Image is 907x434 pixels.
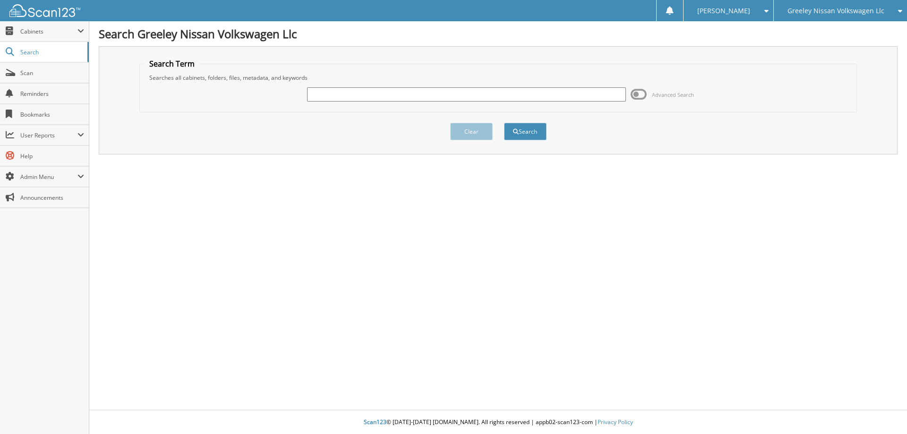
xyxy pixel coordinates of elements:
span: Advanced Search [652,91,694,98]
span: Scan [20,69,84,77]
button: Search [504,123,547,140]
div: Searches all cabinets, folders, files, metadata, and keywords [145,74,852,82]
span: Search [20,48,83,56]
span: User Reports [20,131,77,139]
span: Announcements [20,194,84,202]
span: Scan123 [364,418,386,426]
h1: Search Greeley Nissan Volkswagen Llc [99,26,898,42]
span: [PERSON_NAME] [697,8,750,14]
span: Bookmarks [20,111,84,119]
span: Reminders [20,90,84,98]
button: Clear [450,123,493,140]
a: Privacy Policy [598,418,633,426]
legend: Search Term [145,59,199,69]
span: Admin Menu [20,173,77,181]
img: scan123-logo-white.svg [9,4,80,17]
span: Greeley Nissan Volkswagen Llc [787,8,884,14]
div: © [DATE]-[DATE] [DOMAIN_NAME]. All rights reserved | appb02-scan123-com | [89,411,907,434]
span: Help [20,152,84,160]
span: Cabinets [20,27,77,35]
